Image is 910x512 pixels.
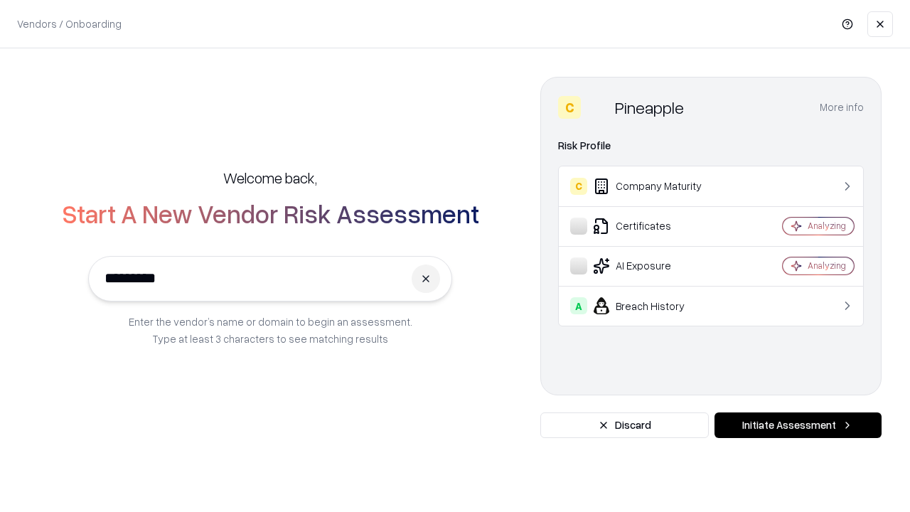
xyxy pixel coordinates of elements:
[820,95,864,120] button: More info
[570,218,740,235] div: Certificates
[587,96,609,119] img: Pineapple
[129,313,412,347] p: Enter the vendor’s name or domain to begin an assessment. Type at least 3 characters to see match...
[223,168,317,188] h5: Welcome back,
[570,178,740,195] div: Company Maturity
[540,412,709,438] button: Discard
[17,16,122,31] p: Vendors / Onboarding
[570,257,740,274] div: AI Exposure
[558,137,864,154] div: Risk Profile
[570,297,587,314] div: A
[558,96,581,119] div: C
[570,178,587,195] div: C
[615,96,684,119] div: Pineapple
[570,297,740,314] div: Breach History
[808,220,846,232] div: Analyzing
[62,199,479,228] h2: Start A New Vendor Risk Assessment
[808,260,846,272] div: Analyzing
[714,412,882,438] button: Initiate Assessment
